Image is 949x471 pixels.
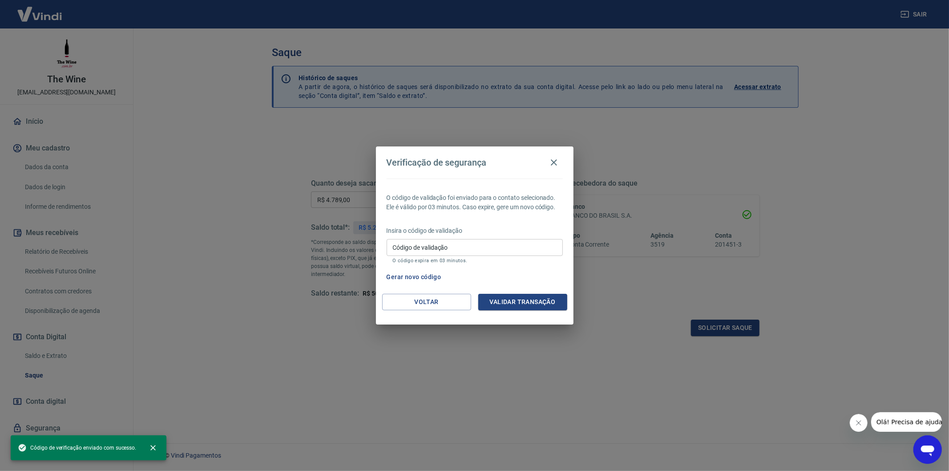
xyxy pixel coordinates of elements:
[913,435,942,464] iframe: Botão para abrir a janela de mensagens
[143,438,163,458] button: close
[387,226,563,235] p: Insira o código de validação
[387,157,487,168] h4: Verificação de segurança
[387,193,563,212] p: O código de validação foi enviado para o contato selecionado. Ele é válido por 03 minutos. Caso e...
[5,6,75,13] span: Olá! Precisa de ajuda?
[393,258,557,264] p: O código expira em 03 minutos.
[382,294,471,310] button: Voltar
[850,414,868,432] iframe: Fechar mensagem
[18,443,136,452] span: Código de verificação enviado com sucesso.
[383,269,445,285] button: Gerar novo código
[871,412,942,432] iframe: Mensagem da empresa
[478,294,567,310] button: Validar transação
